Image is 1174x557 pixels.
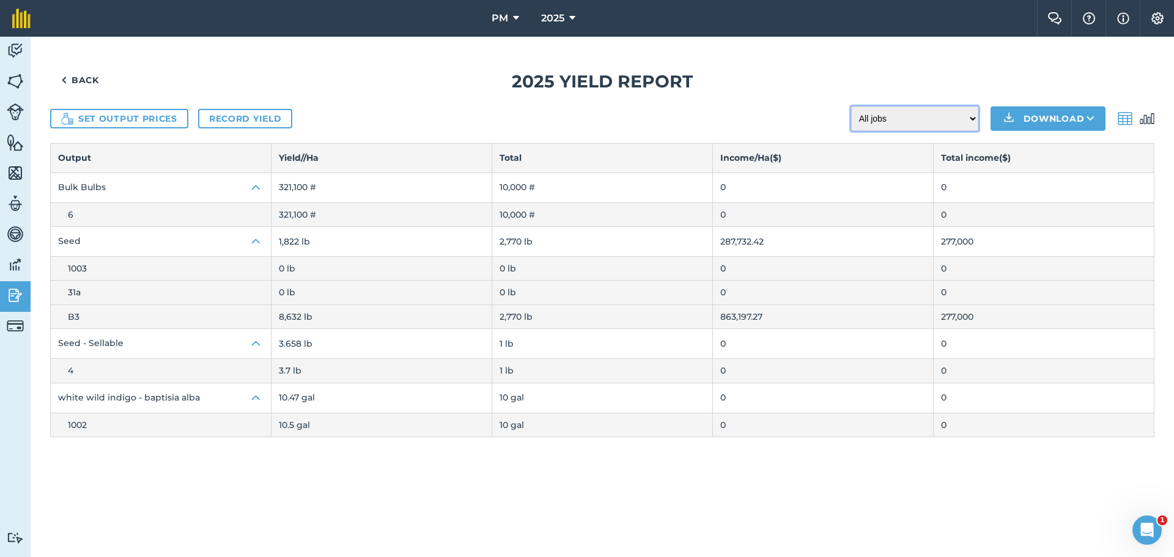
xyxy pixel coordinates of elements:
[12,9,31,28] img: fieldmargin Logo
[934,257,1154,281] td: 0
[934,202,1154,226] td: 0
[934,304,1154,328] td: 277,000
[271,257,492,281] td: 0 lb
[7,286,24,304] img: svg+xml;base64,PD94bWwgdmVyc2lvbj0iMS4wIiBlbmNvZGluZz0idXRmLTgiPz4KPCEtLSBHZW5lcmF0b3I6IEFkb2JlIE...
[7,103,24,120] img: svg+xml;base64,PD94bWwgdmVyc2lvbj0iMS4wIiBlbmNvZGluZz0idXRmLTgiPz4KPCEtLSBHZW5lcmF0b3I6IEFkb2JlIE...
[271,304,492,328] td: 8,632 lb
[934,172,1154,202] td: 0
[271,359,492,383] td: 3.7 lb
[713,413,934,437] td: 0
[713,383,934,413] td: 0
[713,227,934,257] td: 287,732.42
[991,106,1106,131] button: Download
[492,304,713,328] td: 2,770 lb
[51,227,271,256] button: Seed
[934,281,1154,304] td: 0
[249,180,264,195] img: Icon representing open state
[271,227,492,257] td: 1,822 lb
[271,413,492,437] td: 10.5 gal
[1082,12,1096,24] img: A question mark icon
[492,144,713,172] th: Total
[7,194,24,213] img: svg+xml;base64,PD94bWwgdmVyc2lvbj0iMS4wIiBlbmNvZGluZz0idXRmLTgiPz4KPCEtLSBHZW5lcmF0b3I6IEFkb2JlIE...
[492,227,713,257] td: 2,770 lb
[492,281,713,304] td: 0 lb
[713,202,934,226] td: 0
[7,42,24,60] img: svg+xml;base64,PD94bWwgdmVyc2lvbj0iMS4wIiBlbmNvZGluZz0idXRmLTgiPz4KPCEtLSBHZW5lcmF0b3I6IEFkb2JlIE...
[492,202,713,226] td: 10,000 #
[198,109,292,128] a: Record yield
[541,11,564,26] span: 2025
[271,172,492,202] td: 321,100 #
[271,281,492,304] td: 0 lb
[713,359,934,383] td: 0
[50,68,110,92] a: Back
[68,209,73,220] span: 6
[7,225,24,243] img: svg+xml;base64,PD94bWwgdmVyc2lvbj0iMS4wIiBlbmNvZGluZz0idXRmLTgiPz4KPCEtLSBHZW5lcmF0b3I6IEFkb2JlIE...
[68,311,79,322] span: B3
[50,68,1154,95] h1: 2025 Yield report
[934,144,1154,172] th: Total income ( $ )
[68,263,87,274] span: 1003
[713,304,934,328] td: 863,197.27
[7,256,24,274] img: svg+xml;base64,PD94bWwgdmVyc2lvbj0iMS4wIiBlbmNvZGluZz0idXRmLTgiPz4KPCEtLSBHZW5lcmF0b3I6IEFkb2JlIE...
[68,419,87,430] span: 1002
[271,329,492,359] td: 3.658 lb
[713,281,934,304] td: 0
[51,144,271,172] th: Output
[934,329,1154,359] td: 0
[934,413,1154,437] td: 0
[7,532,24,544] img: svg+xml;base64,PD94bWwgdmVyc2lvbj0iMS4wIiBlbmNvZGluZz0idXRmLTgiPz4KPCEtLSBHZW5lcmF0b3I6IEFkb2JlIE...
[61,113,73,125] img: Icon showing money bag and coins
[7,164,24,182] img: svg+xml;base64,PHN2ZyB4bWxucz0iaHR0cDovL3d3dy53My5vcmcvMjAwMC9zdmciIHdpZHRoPSI1NiIgaGVpZ2h0PSI2MC...
[1157,515,1167,525] span: 1
[713,172,934,202] td: 0
[492,257,713,281] td: 0 lb
[1047,12,1062,24] img: Two speech bubbles overlapping with the left bubble in the forefront
[713,329,934,359] td: 0
[492,329,713,359] td: 1 lb
[713,257,934,281] td: 0
[492,359,713,383] td: 1 lb
[271,202,492,226] td: 321,100 #
[1118,111,1132,126] img: svg+xml;base64,PD94bWwgdmVyc2lvbj0iMS4wIiBlbmNvZGluZz0idXRmLTgiPz4KPCEtLSBHZW5lcmF0b3I6IEFkb2JlIE...
[492,383,713,413] td: 10 gal
[492,11,508,26] span: PM
[7,72,24,90] img: svg+xml;base64,PHN2ZyB4bWxucz0iaHR0cDovL3d3dy53My5vcmcvMjAwMC9zdmciIHdpZHRoPSI1NiIgaGVpZ2h0PSI2MC...
[713,144,934,172] th: Income / Ha ( $ )
[1132,515,1162,545] iframe: Intercom live chat
[1117,11,1129,26] img: svg+xml;base64,PHN2ZyB4bWxucz0iaHR0cDovL3d3dy53My5vcmcvMjAwMC9zdmciIHdpZHRoPSIxNyIgaGVpZ2h0PSIxNy...
[271,144,492,172] th: Yield/ / Ha
[68,365,73,376] span: 4
[492,172,713,202] td: 10,000 #
[934,359,1154,383] td: 0
[249,336,264,351] img: Icon representing open state
[1002,111,1016,126] img: Download icon
[50,109,188,128] button: Set output prices
[7,133,24,152] img: svg+xml;base64,PHN2ZyB4bWxucz0iaHR0cDovL3d3dy53My5vcmcvMjAwMC9zdmciIHdpZHRoPSI1NiIgaGVpZ2h0PSI2MC...
[934,383,1154,413] td: 0
[934,227,1154,257] td: 277,000
[249,391,264,405] img: Icon representing open state
[249,234,264,249] img: Icon representing open state
[1140,111,1154,126] img: svg+xml;base64,PD94bWwgdmVyc2lvbj0iMS4wIiBlbmNvZGluZz0idXRmLTgiPz4KPCEtLSBHZW5lcmF0b3I6IEFkb2JlIE...
[1150,12,1165,24] img: A cog icon
[61,73,67,87] img: svg+xml;base64,PHN2ZyB4bWxucz0iaHR0cDovL3d3dy53My5vcmcvMjAwMC9zdmciIHdpZHRoPSI5IiBoZWlnaHQ9IjI0Ii...
[492,413,713,437] td: 10 gal
[7,317,24,334] img: svg+xml;base64,PD94bWwgdmVyc2lvbj0iMS4wIiBlbmNvZGluZz0idXRmLTgiPz4KPCEtLSBHZW5lcmF0b3I6IEFkb2JlIE...
[68,287,81,298] span: 31a
[51,383,271,413] button: white wild indigo - baptisia alba
[271,383,492,413] td: 10.47 gal
[51,173,271,202] button: Bulk Bulbs
[51,329,271,358] button: Seed - Sellable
